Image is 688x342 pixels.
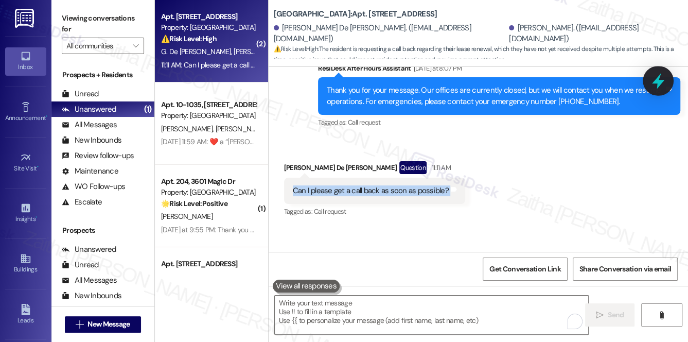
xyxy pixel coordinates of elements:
div: New Inbounds [62,290,121,301]
img: ResiDesk Logo [15,9,36,28]
button: New Message [65,316,141,333]
div: 2:26 PM [369,250,394,261]
div: Apt. [STREET_ADDRESS] [161,11,256,22]
div: Question [399,161,427,174]
div: 11:11 AM: Can I please get a call back as soon as possible? [161,60,329,70]
span: [PERSON_NAME] [161,212,213,221]
strong: ⚠️ Risk Level: High [274,45,318,53]
span: Call request [348,118,380,127]
div: Maintenance [62,166,118,177]
button: Share Conversation via email [573,258,678,281]
i:  [76,320,83,329]
strong: 🌟 Risk Level: Positive [161,199,227,208]
div: Apt. 204, 3601 Magic Dr [161,176,256,187]
button: Get Conversation Link [483,258,567,281]
span: Call request [313,207,346,216]
a: Leads [5,301,46,329]
div: Apt. [STREET_ADDRESS] [161,259,256,269]
div: 11:11 AM [429,162,451,173]
i:  [658,311,665,319]
textarea: To enrich screen reader interactions, please activate Accessibility in Grammarly extension settings [275,296,589,334]
a: Inbox [5,47,46,75]
span: Get Conversation Link [489,264,560,275]
strong: ⚠️ Risk Level: High [161,34,217,43]
div: Unanswered [62,104,116,115]
i:  [133,42,138,50]
div: Property: [GEOGRAPHIC_DATA] [161,22,256,33]
span: New Message [87,319,130,330]
div: Prospects + Residents [51,70,154,80]
div: Escalate [62,197,102,208]
label: Viewing conversations for [62,10,144,38]
a: Site Visit • [5,149,46,177]
div: Can I please get a call back as soon as possible? [293,185,449,196]
div: Property: [GEOGRAPHIC_DATA] [161,110,256,121]
span: • [36,214,37,221]
div: Apt. 10-1035, [STREET_ADDRESS] [161,99,256,110]
span: Send [608,310,624,320]
input: All communities [66,38,128,54]
i:  [596,311,604,319]
div: Review follow-ups [62,150,134,161]
a: Buildings [5,250,46,278]
span: • [46,113,47,120]
span: [PERSON_NAME] [234,47,285,56]
div: Prospects [51,225,154,236]
div: Unanswered [62,244,116,255]
div: WO Follow-ups [62,181,125,192]
span: [PERSON_NAME] [215,124,267,133]
div: ResiDesk After Hours Assistant [318,63,680,77]
div: Property: [GEOGRAPHIC_DATA] [161,187,256,198]
div: [DATE] at 8:07 PM [411,63,462,74]
a: Insights • [5,199,46,227]
div: All Messages [62,275,117,286]
div: New Inbounds [62,135,121,146]
div: Unread [62,260,99,270]
div: (1) [142,101,154,117]
div: Tagged as: [284,204,465,219]
div: Thank you for your message. Our offices are currently closed, but we will contact you when we res... [327,85,664,107]
div: [PERSON_NAME] [318,250,680,264]
div: Unread [62,89,99,99]
b: [GEOGRAPHIC_DATA]: Apt. [STREET_ADDRESS] [274,9,437,20]
span: [PERSON_NAME] [161,124,216,133]
div: [PERSON_NAME]. ([EMAIL_ADDRESS][DOMAIN_NAME]) [509,23,680,45]
div: [PERSON_NAME] De [PERSON_NAME] [284,161,465,178]
div: All Messages [62,119,117,130]
span: G. De [PERSON_NAME] [161,47,234,56]
button: Send [585,303,635,327]
div: [PERSON_NAME] De [PERSON_NAME]. ([EMAIL_ADDRESS][DOMAIN_NAME]) [274,23,507,45]
span: Share Conversation via email [579,264,671,275]
span: : The resident is requesting a call back regarding their lease renewal, which they have not yet r... [274,44,688,66]
div: Tagged as: [318,115,680,130]
span: • [37,163,39,170]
